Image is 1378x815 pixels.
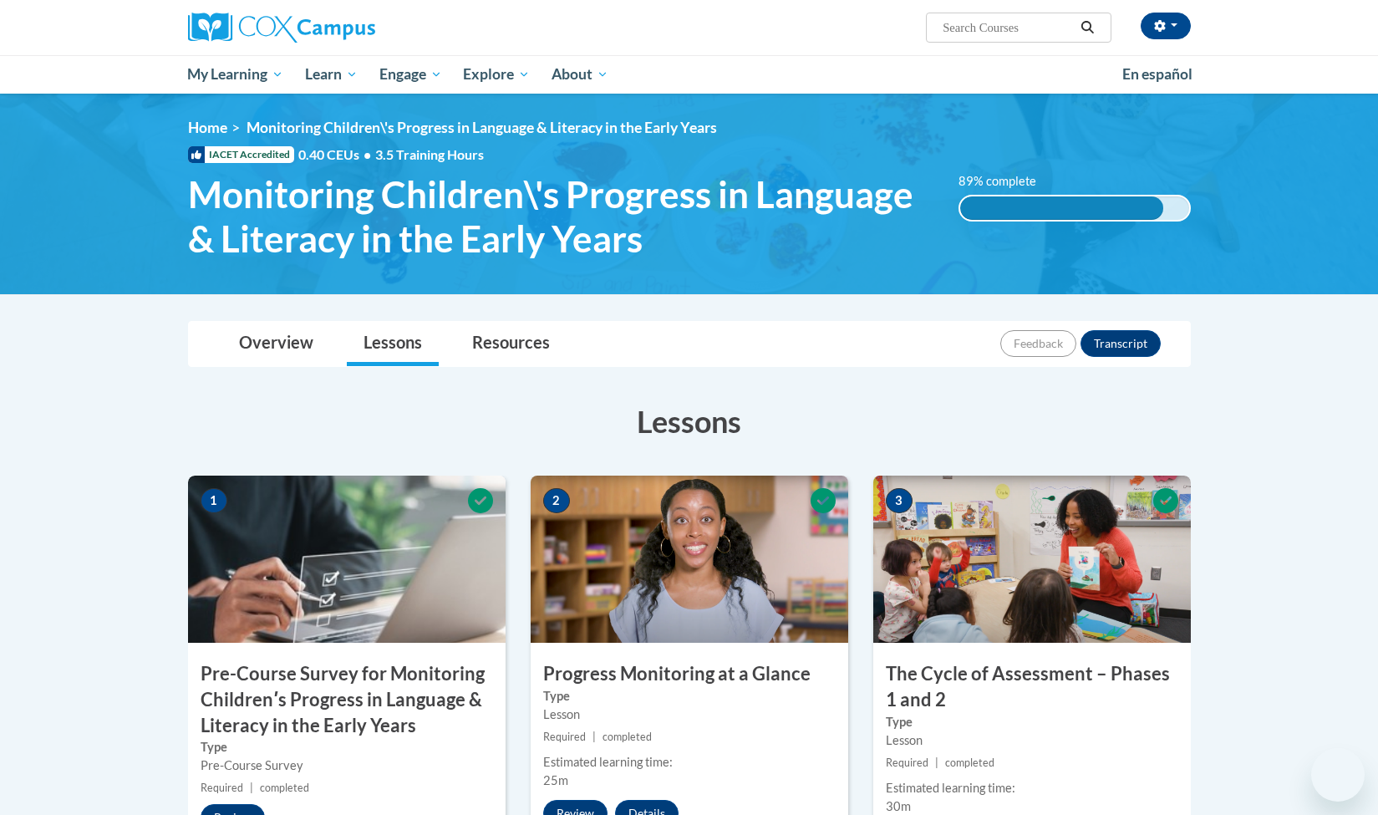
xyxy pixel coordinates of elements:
[886,779,1178,797] div: Estimated learning time:
[222,322,330,366] a: Overview
[201,488,227,513] span: 1
[543,488,570,513] span: 2
[873,476,1191,643] img: Course Image
[543,687,836,705] label: Type
[188,400,1191,442] h3: Lessons
[188,146,294,163] span: IACET Accredited
[163,55,1216,94] div: Main menu
[247,119,717,136] span: Monitoring Children\'s Progress in Language & Literacy in the Early Years
[1122,65,1192,83] span: En español
[250,782,253,794] span: |
[886,731,1178,750] div: Lesson
[958,172,1055,191] label: 89% complete
[531,476,848,643] img: Course Image
[455,322,567,366] a: Resources
[552,64,608,84] span: About
[1311,748,1365,802] iframe: Button to launch messaging window
[1000,330,1076,357] button: Feedback
[188,172,934,261] span: Monitoring Children\'s Progress in Language & Literacy in the Early Years
[463,64,530,84] span: Explore
[187,64,283,84] span: My Learning
[298,145,375,164] span: 0.40 CEUs
[543,773,568,787] span: 25m
[541,55,619,94] a: About
[379,64,442,84] span: Engage
[886,488,913,513] span: 3
[364,146,371,162] span: •
[188,119,227,136] a: Home
[201,782,243,794] span: Required
[201,738,493,756] label: Type
[260,782,309,794] span: completed
[886,713,1178,731] label: Type
[941,18,1075,38] input: Search Courses
[935,756,938,769] span: |
[945,756,994,769] span: completed
[294,55,369,94] a: Learn
[603,731,652,743] span: completed
[886,756,928,769] span: Required
[543,731,586,743] span: Required
[873,661,1191,713] h3: The Cycle of Assessment – Phases 1 and 2
[188,13,375,43] img: Cox Campus
[369,55,453,94] a: Engage
[960,196,1163,220] div: 89% complete
[201,756,493,775] div: Pre-Course Survey
[543,753,836,772] div: Estimated learning time:
[531,661,848,687] h3: Progress Monitoring at a Glance
[1111,57,1203,92] a: En español
[1081,330,1161,357] button: Transcript
[347,322,439,366] a: Lessons
[592,731,596,743] span: |
[1075,18,1100,38] button: Search
[305,64,358,84] span: Learn
[886,799,911,813] span: 30m
[188,661,506,738] h3: Pre-Course Survey for Monitoring Childrenʹs Progress in Language & Literacy in the Early Years
[188,476,506,643] img: Course Image
[188,13,506,43] a: Cox Campus
[1141,13,1191,39] button: Account Settings
[375,146,484,162] span: 3.5 Training Hours
[177,55,295,94] a: My Learning
[452,55,541,94] a: Explore
[543,705,836,724] div: Lesson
